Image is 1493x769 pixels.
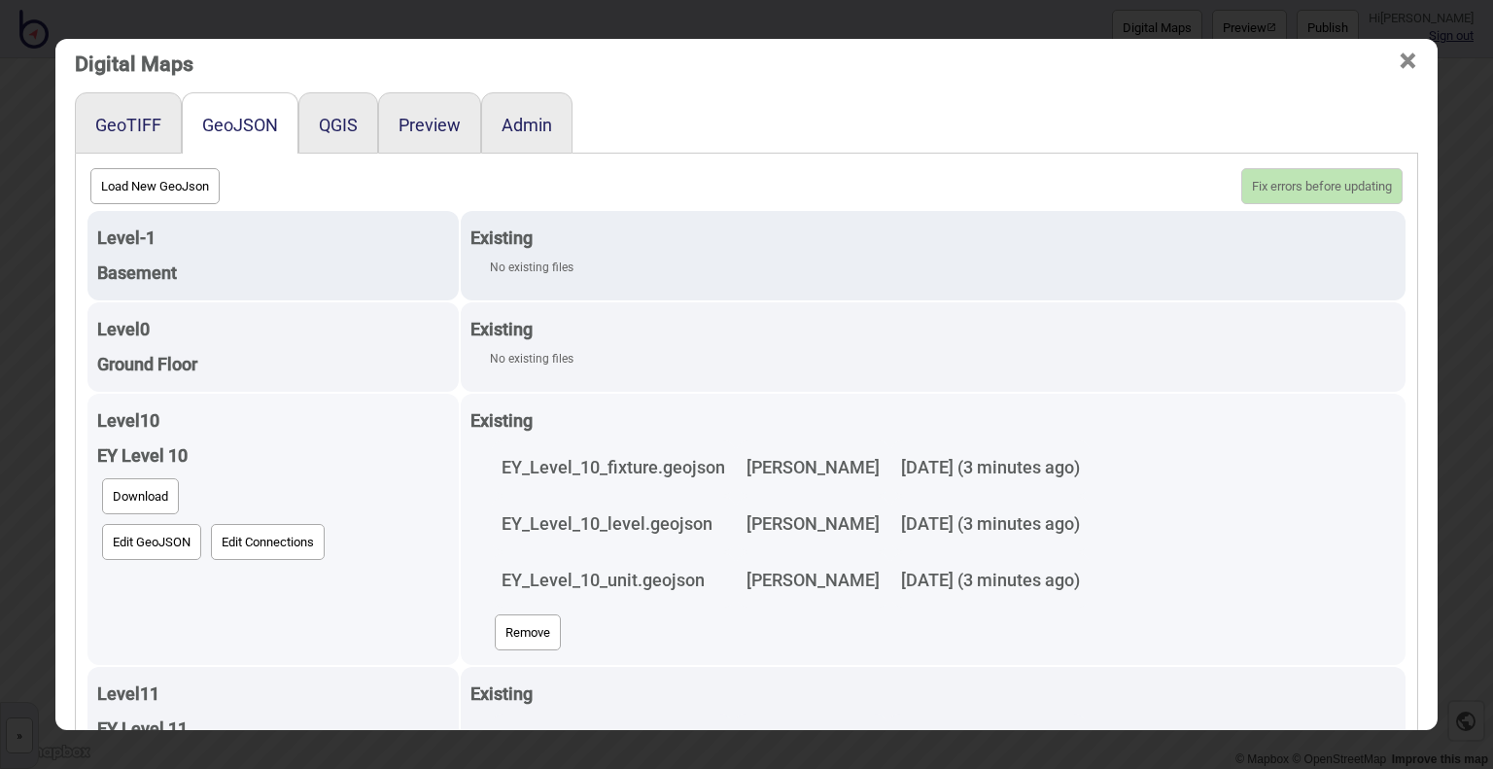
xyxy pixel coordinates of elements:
[97,347,449,382] div: Ground Floor
[891,553,1090,608] td: [DATE] (3 minutes ago)
[891,497,1090,551] td: [DATE] (3 minutes ago)
[211,524,325,560] button: Edit Connections
[1241,168,1403,204] button: Fix errors before updating
[97,677,449,712] div: Level 11
[97,221,449,256] div: Level -1
[492,497,735,551] td: EY_Level_10_level.geojson
[97,312,449,347] div: Level 0
[470,683,533,704] strong: Existing
[75,43,193,85] div: Digital Maps
[90,168,220,204] button: Load New GeoJson
[470,319,533,339] strong: Existing
[206,519,330,565] a: Edit Connections
[102,478,179,514] button: Download
[492,714,732,768] td: EY_Level_11_fixture.geojson
[502,115,552,135] button: Admin
[97,256,449,291] div: Basement
[888,714,1086,768] td: [DATE] (3 minutes ago)
[95,115,161,135] button: GeoTIFF
[399,115,461,135] button: Preview
[97,403,449,438] div: Level 10
[470,227,533,248] strong: Existing
[490,256,1396,279] div: No existing files
[737,553,889,608] td: [PERSON_NAME]
[492,553,735,608] td: EY_Level_10_unit.geojson
[1398,29,1418,93] span: ×
[891,440,1090,495] td: [DATE] (3 minutes ago)
[490,347,1396,370] div: No existing files
[319,115,358,135] button: QGIS
[495,614,561,650] button: Remove
[737,440,889,495] td: [PERSON_NAME]
[737,497,889,551] td: [PERSON_NAME]
[97,438,449,473] div: EY Level 10
[202,115,278,135] button: GeoJSON
[97,712,449,747] div: EY Level 11
[734,714,886,768] td: [PERSON_NAME]
[102,524,201,560] button: Edit GeoJSON
[492,440,735,495] td: EY_Level_10_fixture.geojson
[470,410,533,431] strong: Existing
